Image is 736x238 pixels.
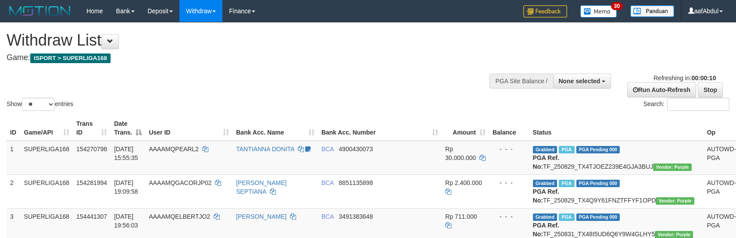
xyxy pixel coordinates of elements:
[322,179,334,186] span: BCA
[493,145,526,153] div: - - -
[533,222,559,238] b: PGA Ref. No:
[339,213,373,220] span: Copy 3491383648 to clipboard
[236,146,294,153] a: TANTIANNA DONITA
[493,178,526,187] div: - - -
[627,82,696,97] a: Run Auto-Refresh
[339,179,373,186] span: Copy 8851135898 to clipboard
[339,146,373,153] span: Copy 4900430073 to clipboard
[559,78,600,85] span: None selected
[529,174,704,208] td: TF_250829_TX4Q9Y61FNZTFFYF1OPD
[114,146,138,161] span: [DATE] 15:55:35
[445,213,477,220] span: Rp 711.000
[232,116,318,141] th: Bank Acc. Name: activate to sort column ascending
[318,116,442,141] th: Bank Acc. Number: activate to sort column ascending
[445,179,482,186] span: Rp 2.400.000
[643,98,729,111] label: Search:
[559,146,574,153] span: Marked by aafmaleo
[322,146,334,153] span: BCA
[21,141,73,175] td: SUPERLIGA168
[493,212,526,221] div: - - -
[236,213,286,220] a: [PERSON_NAME]
[73,116,111,141] th: Trans ID: activate to sort column ascending
[7,32,482,49] h1: Withdraw List
[580,5,617,18] img: Button%20Memo.svg
[576,146,620,153] span: PGA Pending
[7,53,482,62] h4: Game:
[533,213,557,221] span: Grabbed
[445,146,476,161] span: Rp 30.000.000
[630,5,674,17] img: panduan.png
[21,174,73,208] td: SUPERLIGA168
[7,141,21,175] td: 1
[533,154,559,170] b: PGA Ref. No:
[533,188,559,204] b: PGA Ref. No:
[322,213,334,220] span: BCA
[76,179,107,186] span: 154281994
[76,213,107,220] span: 154441307
[7,4,73,18] img: MOTION_logo.png
[656,197,694,205] span: Vendor URL: https://trx4.1velocity.biz
[149,179,211,186] span: AAAAMQGACORJP02
[611,2,623,10] span: 30
[145,116,232,141] th: User ID: activate to sort column ascending
[654,75,716,82] span: Refreshing in:
[667,98,729,111] input: Search:
[529,116,704,141] th: Status
[553,74,611,89] button: None selected
[691,75,716,82] strong: 00:00:10
[7,174,21,208] td: 2
[533,180,557,187] span: Grabbed
[149,213,210,220] span: AAAAMQELBERTJO2
[21,116,73,141] th: Game/API: activate to sort column ascending
[442,116,489,141] th: Amount: activate to sort column ascending
[489,74,553,89] div: PGA Site Balance /
[489,116,529,141] th: Balance
[22,98,55,111] select: Showentries
[559,180,574,187] span: Marked by aafnonsreyleab
[533,146,557,153] span: Grabbed
[698,82,723,97] a: Stop
[236,179,286,195] a: [PERSON_NAME] SEPTIANA
[111,116,145,141] th: Date Trans.: activate to sort column descending
[7,116,21,141] th: ID
[7,98,73,111] label: Show entries
[30,53,111,63] span: ISPORT > SUPERLIGA168
[114,179,138,195] span: [DATE] 19:09:58
[149,146,199,153] span: AAAAMQPEARL2
[653,163,691,171] span: Vendor URL: https://trx4.1velocity.biz
[559,213,574,221] span: Marked by aafsoycanthlai
[576,213,620,221] span: PGA Pending
[114,213,138,229] span: [DATE] 19:56:03
[576,180,620,187] span: PGA Pending
[523,5,567,18] img: Feedback.jpg
[529,141,704,175] td: TF_250829_TX4TJOEZ239E4GJA3BUJ
[76,146,107,153] span: 154270798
